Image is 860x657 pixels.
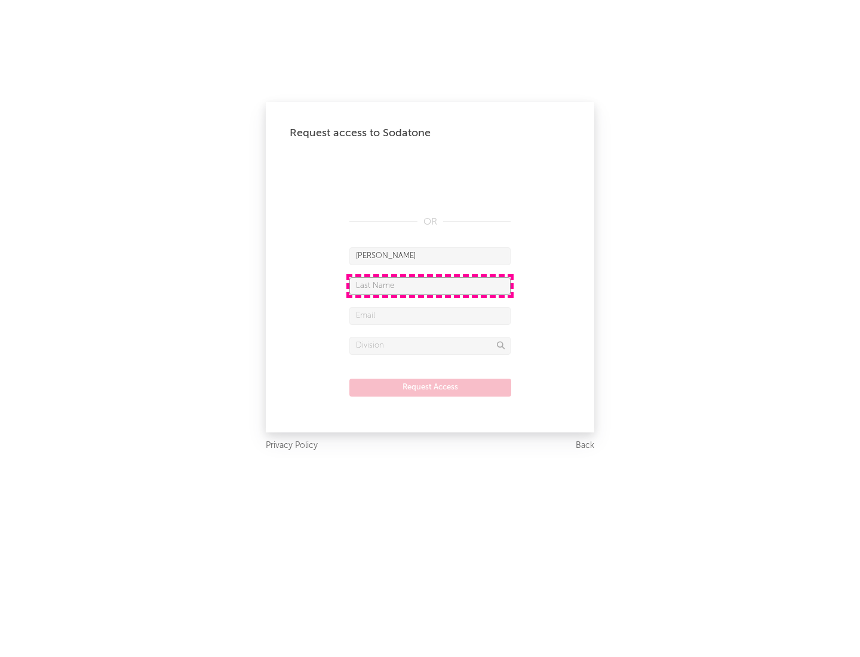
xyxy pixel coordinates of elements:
a: Privacy Policy [266,438,318,453]
input: Division [349,337,511,355]
input: Last Name [349,277,511,295]
div: Request access to Sodatone [290,126,570,140]
input: Email [349,307,511,325]
a: Back [576,438,594,453]
input: First Name [349,247,511,265]
button: Request Access [349,379,511,397]
div: OR [349,215,511,229]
